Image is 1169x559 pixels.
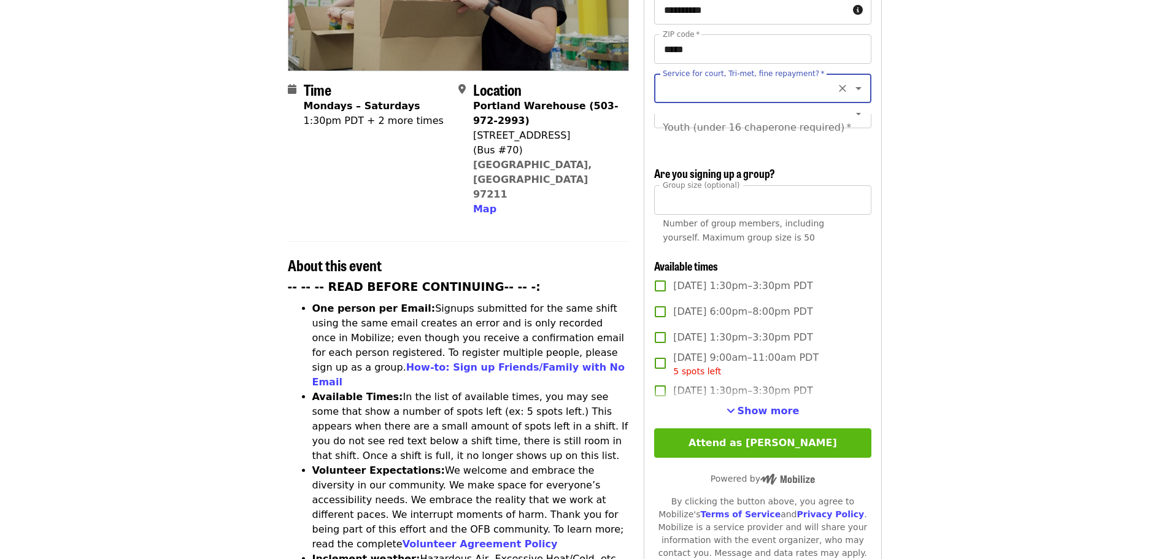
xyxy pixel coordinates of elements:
i: map-marker-alt icon [458,83,466,95]
strong: -- -- -- READ BEFORE CONTINUING-- -- -: [288,280,541,293]
strong: Portland Warehouse (503-972-2993) [473,100,619,126]
li: We welcome and embrace the diversity in our community. We make space for everyone’s accessibility... [312,463,630,552]
button: Open [850,80,867,97]
i: calendar icon [288,83,296,95]
div: 1:30pm PDT + 2 more times [304,114,444,128]
span: Powered by [711,474,815,484]
span: [DATE] 1:30pm–3:30pm PDT [673,279,812,293]
input: [object Object] [654,185,871,215]
button: Clear [834,80,851,97]
button: Open [850,105,867,122]
strong: Mondays – Saturdays [304,100,420,112]
input: ZIP code [654,34,871,64]
strong: Available Times: [312,391,403,403]
a: Terms of Service [700,509,781,519]
span: Time [304,79,331,100]
a: [GEOGRAPHIC_DATA], [GEOGRAPHIC_DATA] 97211 [473,159,592,200]
span: Available times [654,258,718,274]
span: 5 spots left [673,366,721,376]
a: Privacy Policy [797,509,864,519]
span: Are you signing up a group? [654,165,775,181]
span: [DATE] 1:30pm–3:30pm PDT [673,330,812,345]
span: Number of group members, including yourself. Maximum group size is 50 [663,218,824,242]
strong: One person per Email: [312,303,436,314]
li: Signups submitted for the same shift using the same email creates an error and is only recorded o... [312,301,630,390]
span: [DATE] 1:30pm–3:30pm PDT [673,384,812,398]
span: [DATE] 6:00pm–8:00pm PDT [673,304,812,319]
i: circle-info icon [853,4,863,16]
span: Show more [738,405,800,417]
button: See more timeslots [727,404,800,418]
span: [DATE] 9:00am–11:00am PDT [673,350,819,378]
a: Volunteer Agreement Policy [403,538,558,550]
span: Map [473,203,496,215]
button: Attend as [PERSON_NAME] [654,428,871,458]
label: ZIP code [663,31,700,38]
strong: Volunteer Expectations: [312,465,446,476]
img: Powered by Mobilize [760,474,815,485]
li: In the list of available times, you may see some that show a number of spots left (ex: 5 spots le... [312,390,630,463]
button: Map [473,202,496,217]
span: About this event [288,254,382,276]
label: Service for court, Tri-met, fine repayment? [663,70,825,77]
div: (Bus #70) [473,143,619,158]
div: [STREET_ADDRESS] [473,128,619,143]
a: How-to: Sign up Friends/Family with No Email [312,361,625,388]
span: Location [473,79,522,100]
span: Group size (optional) [663,180,739,189]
